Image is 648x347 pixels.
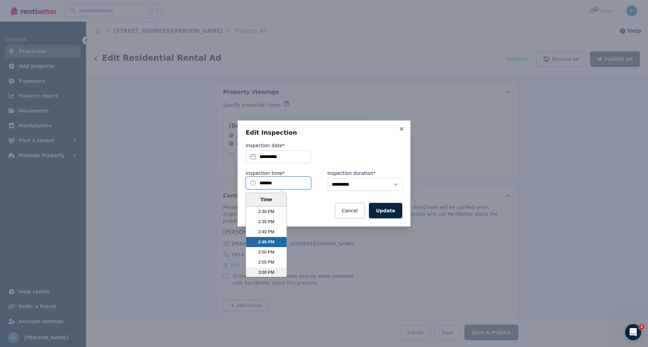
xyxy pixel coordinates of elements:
[246,207,287,217] li: 2:30 PM
[246,237,287,247] li: 2:45 PM
[246,217,287,227] li: 2:35 PM
[335,203,365,218] button: Cancel
[369,203,402,218] button: Update
[246,170,285,177] label: Inspection time*
[246,207,287,277] ul: Time
[246,257,287,267] li: 2:55 PM
[246,247,287,257] li: 2:50 PM
[327,170,376,177] label: Inspection duration*
[246,267,287,277] li: 3:00 PM
[246,129,402,137] h3: Edit Inspection
[248,196,285,204] div: Time
[639,324,644,329] span: 1
[246,142,285,149] label: Inspection date*
[625,324,641,340] iframe: Intercom live chat
[246,227,287,237] li: 2:40 PM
